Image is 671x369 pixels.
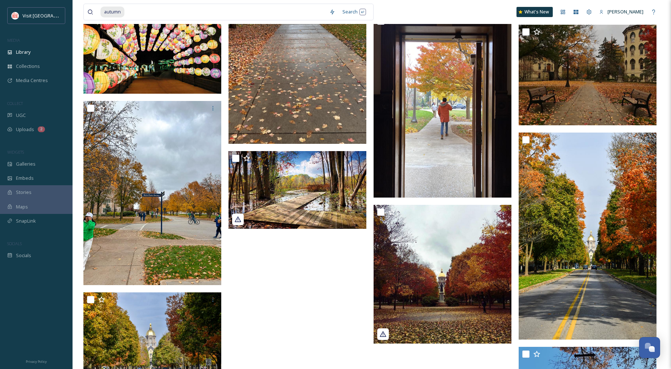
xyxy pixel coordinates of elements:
[83,101,221,285] img: ext_1740229372.015745_ltmasnari@gmail.com-IMG_6884.jpeg
[100,7,124,17] span: autumn
[22,12,79,19] span: Visit [GEOGRAPHIC_DATA]
[26,357,47,365] a: Privacy Policy
[16,218,36,224] span: SnapLink
[608,8,643,15] span: [PERSON_NAME]
[229,151,366,228] img: 20ddc5bf-cf39-42b9-1afd-bf052f1cc438.jpg
[16,161,36,167] span: Galleries
[374,205,511,344] img: ae3fd620-8f15-4c26-bf0b-9354668c59f9.jpg
[16,189,32,196] span: Stories
[16,252,31,259] span: Socials
[16,49,30,56] span: Library
[339,5,370,19] div: Search
[7,241,22,246] span: SOCIALS
[519,25,656,125] img: ext_1740327837.791639_cec689@icloud.com-IMG_9443.jpeg
[596,5,647,19] a: [PERSON_NAME]
[16,77,48,84] span: Media Centres
[639,337,660,358] button: Open Chat
[7,149,24,155] span: WIDGETS
[7,37,20,43] span: MEDIA
[516,7,553,17] a: What's New
[16,112,26,119] span: UGC
[12,12,19,19] img: vsbm-stackedMISH_CMYKlogo2017.jpg
[16,126,34,133] span: Uploads
[16,175,34,182] span: Embeds
[7,101,23,106] span: COLLECT
[519,133,656,340] img: 103024_The-Link-19-Jena%20Stopczynski.jpg
[16,203,28,210] span: Maps
[38,126,45,132] div: 2
[16,63,40,70] span: Collections
[26,359,47,364] span: Privacy Policy
[374,14,511,198] img: ext_1740171474.756366_cameronseandrumm@gmail.com-IMG_2005.jpeg
[83,2,221,94] img: 041725_Zoo-Luminate-211-Jena%20Stopczynski.jpg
